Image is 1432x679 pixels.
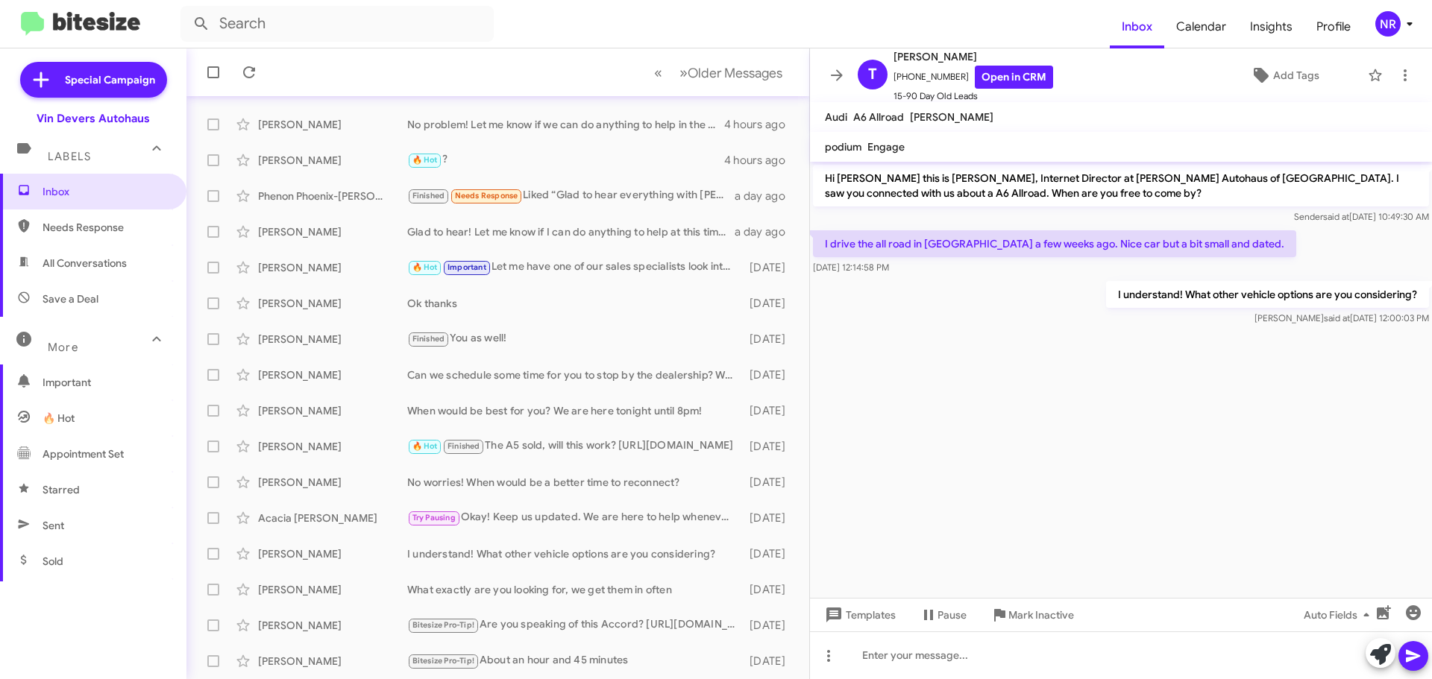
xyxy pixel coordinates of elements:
a: Insights [1238,5,1304,48]
button: Auto Fields [1292,601,1387,628]
span: Templates [822,601,896,628]
div: Can we schedule some time for you to stop by the dealership? We are extremely interested in your ... [407,367,742,382]
span: Older Messages [688,65,782,81]
div: Vin Devers Autohaus [37,111,150,126]
div: I understand! What other vehicle options are you considering? [407,546,742,561]
div: [PERSON_NAME] [258,546,407,561]
span: Audi [825,110,847,124]
span: 🔥 Hot [43,411,75,426]
span: Important [447,262,486,272]
div: The A5 sold, will this work? [URL][DOMAIN_NAME] [407,438,742,455]
span: [PERSON_NAME] [910,110,993,124]
a: Special Campaign [20,62,167,98]
a: Inbox [1110,5,1164,48]
a: Calendar [1164,5,1238,48]
span: Engage [867,140,905,154]
p: I understand! What other vehicle options are you considering? [1106,281,1429,308]
span: All Conversations [43,256,127,271]
div: About an hour and 45 minutes [407,652,742,669]
div: 4 hours ago [724,117,797,132]
div: [PERSON_NAME] [258,403,407,418]
div: Glad to hear! Let me know if I can do anything to help at this time. [407,224,735,239]
div: 4 hours ago [724,153,797,168]
div: [PERSON_NAME] [258,439,407,454]
span: Needs Response [43,220,169,235]
button: Next [671,57,791,88]
div: [DATE] [742,332,797,347]
div: [DATE] [742,475,797,490]
span: Profile [1304,5,1363,48]
p: I drive the all road in [GEOGRAPHIC_DATA] a few weeks ago. Nice car but a bit small and dated. [813,230,1296,257]
span: Special Campaign [65,72,155,87]
span: Finished [412,191,445,200]
span: Sent [43,518,64,533]
div: You as well! [407,330,742,347]
span: said at [1323,211,1349,222]
button: Templates [810,601,908,628]
span: Finished [412,334,445,344]
span: Finished [447,441,480,451]
div: What exactly are you looking for, we get them in often [407,582,742,597]
div: a day ago [735,224,797,239]
div: ? [407,151,724,168]
span: Add Tags [1273,62,1319,89]
span: 🔥 Hot [412,441,438,451]
div: [DATE] [742,511,797,525]
div: [PERSON_NAME] [258,654,407,669]
div: Liked “Glad to hear everything with [PERSON_NAME] went well! Whenever we can help in the future, ... [407,187,735,204]
button: Previous [645,57,671,88]
span: Try Pausing [412,513,456,522]
span: Pause [938,601,967,628]
span: [PERSON_NAME] [894,48,1053,66]
span: [PHONE_NUMBER] [894,66,1053,89]
span: Labels [48,150,91,163]
div: [DATE] [742,439,797,454]
button: NR [1363,11,1416,37]
div: Ok thanks [407,296,742,311]
div: a day ago [735,189,797,203]
div: [DATE] [742,403,797,418]
button: Pause [908,601,979,628]
div: [PERSON_NAME] [258,296,407,311]
span: Important [43,375,169,390]
p: Hi [PERSON_NAME] this is [PERSON_NAME], Internet Director at [PERSON_NAME] Autohaus of [GEOGRAPHI... [813,165,1429,206]
span: » [679,63,688,82]
span: More [48,341,78,354]
div: [PERSON_NAME] [258,367,407,382]
div: Phenon Phoenix-[PERSON_NAME] [258,189,407,203]
div: Acacia [PERSON_NAME] [258,511,407,525]
div: [PERSON_NAME] [258,153,407,168]
span: Bitesize Pro-Tip! [412,656,474,666]
span: Inbox [43,184,169,199]
div: No problem! Let me know if we can do anything to help in the meantime. We are here tonight until ... [407,117,724,132]
span: 15-90 Day Old Leads [894,89,1053,104]
div: [DATE] [742,582,797,597]
span: podium [825,140,861,154]
span: Sender [DATE] 10:49:30 AM [1294,211,1429,222]
span: Sold [43,554,63,569]
nav: Page navigation example [646,57,791,88]
div: [PERSON_NAME] [258,224,407,239]
div: [DATE] [742,654,797,669]
span: 🔥 Hot [412,155,438,165]
span: [DATE] 12:14:58 PM [813,262,889,273]
span: A6 Allroad [853,110,904,124]
div: When would be best for you? We are here tonight until 8pm! [407,403,742,418]
span: Appointment Set [43,446,124,461]
span: Mark Inactive [1008,601,1074,628]
span: Save a Deal [43,291,98,306]
div: Okay! Keep us updated. We are here to help whenever is right for you. [407,509,742,526]
span: [PERSON_NAME] [DATE] 12:00:03 PM [1254,312,1429,323]
span: « [654,63,662,82]
div: [PERSON_NAME] [258,582,407,597]
div: No worries! When would be a better time to reconnect? [407,475,742,490]
div: [DATE] [742,546,797,561]
input: Search [180,6,494,42]
div: [PERSON_NAME] [258,618,407,633]
div: [PERSON_NAME] [258,332,407,347]
span: Starred [43,482,80,497]
div: [PERSON_NAME] [258,117,407,132]
button: Add Tags [1208,62,1360,89]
